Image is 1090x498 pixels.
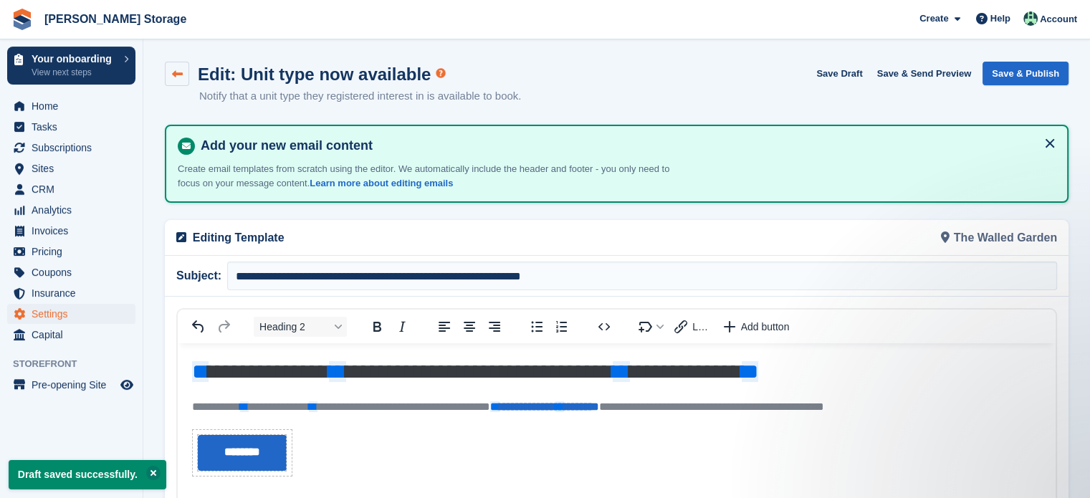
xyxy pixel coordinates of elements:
[32,325,118,345] span: Capital
[186,317,211,337] button: Undo
[871,62,977,85] button: Save & Send Preview
[32,262,118,282] span: Coupons
[7,304,135,324] a: menu
[32,241,118,262] span: Pricing
[432,317,456,337] button: Align left
[32,117,118,137] span: Tasks
[7,325,135,345] a: menu
[550,317,574,337] button: Numbered list
[983,62,1069,85] button: Save & Publish
[7,200,135,220] a: menu
[7,117,135,137] a: menu
[457,317,482,337] button: Align center
[525,317,549,337] button: Bullet list
[7,241,135,262] a: menu
[32,66,117,79] p: View next steps
[7,283,135,303] a: menu
[482,317,507,337] button: Align right
[32,304,118,324] span: Settings
[32,138,118,158] span: Subscriptions
[32,96,118,116] span: Home
[193,229,608,246] p: Editing Template
[32,54,117,64] p: Your onboarding
[434,67,447,80] div: Tooltip anchor
[592,317,616,337] button: Source code
[9,460,166,489] p: Draft saved successfully.
[617,220,1066,255] div: The Walled Garden
[32,221,118,241] span: Invoices
[254,317,347,337] button: Block Heading 2
[669,317,716,337] button: Insert link with variable
[118,376,135,393] a: Preview store
[390,317,414,337] button: Italic
[7,158,135,178] a: menu
[32,158,118,178] span: Sites
[176,267,227,284] span: Subject:
[1023,11,1038,26] img: Nicholas Pain
[811,62,868,85] button: Save Draft
[32,200,118,220] span: Analytics
[741,321,790,332] span: Add button
[717,317,796,337] button: Insert a call-to-action button
[634,317,669,337] button: Insert merge tag
[1040,12,1077,27] span: Account
[692,321,710,332] span: Link
[13,357,143,371] span: Storefront
[7,262,135,282] a: menu
[7,375,135,395] a: menu
[7,221,135,241] a: menu
[32,283,118,303] span: Insurance
[178,162,679,190] p: Create email templates from scratch using the editor. We automatically include the header and foo...
[32,375,118,395] span: Pre-opening Site
[310,178,453,188] a: Learn more about editing emails
[32,179,118,199] span: CRM
[198,64,431,84] h1: Edit: Unit type now available
[11,9,33,30] img: stora-icon-8386f47178a22dfd0bd8f6a31ec36ba5ce8667c1dd55bd0f319d3a0aa187defe.svg
[990,11,1010,26] span: Help
[199,88,521,105] p: Notify that a unit type they registered interest in is available to book.
[39,7,192,31] a: [PERSON_NAME] Storage
[7,47,135,85] a: Your onboarding View next steps
[7,138,135,158] a: menu
[7,96,135,116] a: menu
[259,321,330,332] span: Heading 2
[919,11,948,26] span: Create
[365,317,389,337] button: Bold
[7,179,135,199] a: menu
[211,317,236,337] button: Redo
[195,138,1056,154] h4: Add your new email content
